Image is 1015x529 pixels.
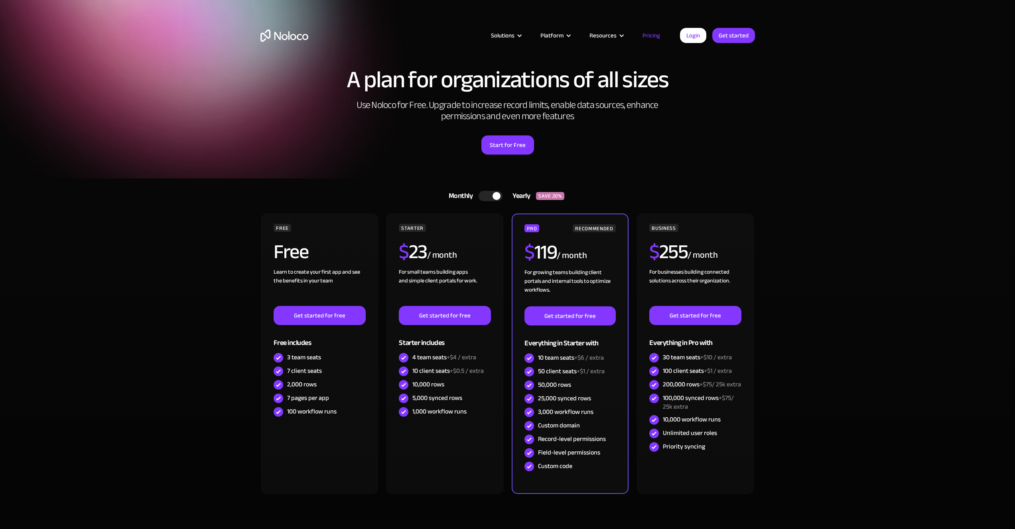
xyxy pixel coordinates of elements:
div: 100 client seats [663,366,732,375]
div: Solutions [491,30,514,41]
a: Pricing [633,30,670,41]
a: Login [680,28,706,43]
div: 1,000 workflow runs [412,407,467,416]
a: Start for Free [481,135,534,155]
span: +$0.5 / extra [450,365,484,377]
div: 10 client seats [412,366,484,375]
div: Resources [579,30,633,41]
span: +$4 / extra [447,351,476,363]
div: BUSINESS [649,224,678,232]
div: 3,000 workflow runs [538,408,593,416]
div: 2,000 rows [287,380,317,389]
div: Unlimited user roles [663,429,717,437]
div: 5,000 synced rows [412,394,462,402]
div: RECOMMENDED [573,224,615,232]
div: Custom code [538,462,572,470]
div: Starter includes [399,325,491,351]
div: 4 team seats [412,353,476,362]
div: 100,000 synced rows [663,394,741,411]
div: 50,000 rows [538,380,571,389]
div: Platform [530,30,579,41]
a: home [260,29,308,42]
div: Free includes [274,325,365,351]
div: For small teams building apps and simple client portals for work. ‍ [399,268,491,306]
div: Resources [589,30,617,41]
div: 200,000 rows [663,380,741,389]
a: Get started for free [274,306,365,325]
a: Get started for free [524,306,615,325]
div: 100 workflow runs [287,407,337,416]
div: Platform [540,30,564,41]
div: 10,000 rows [412,380,444,389]
span: +$75/ 25k extra [700,378,741,390]
span: $ [524,233,534,271]
div: STARTER [399,224,426,232]
div: FREE [274,224,291,232]
a: Get started for free [399,306,491,325]
span: +$10 / extra [700,351,732,363]
h2: 119 [524,242,557,262]
div: Field-level permissions [538,448,600,457]
div: Priority syncing [663,442,705,451]
div: 25,000 synced rows [538,394,591,403]
div: / month [688,249,717,262]
div: Monthly [439,190,479,202]
div: Record-level permissions [538,435,606,443]
div: Everything in Starter with [524,325,615,351]
div: 7 pages per app [287,394,329,402]
div: 10 team seats [538,353,604,362]
div: Everything in Pro with [649,325,741,351]
div: 50 client seats [538,367,605,376]
h2: Free [274,242,308,262]
span: +$1 / extra [577,365,605,377]
h2: Use Noloco for Free. Upgrade to increase record limits, enable data sources, enhance permissions ... [348,100,667,122]
div: 30 team seats [663,353,732,362]
div: SAVE 20% [536,192,564,200]
div: PRO [524,224,539,232]
h2: 23 [399,242,427,262]
div: Solutions [481,30,530,41]
div: / month [557,249,587,262]
div: Learn to create your first app and see the benefits in your team ‍ [274,268,365,306]
div: 7 client seats [287,366,322,375]
div: Yearly [503,190,536,202]
span: $ [399,233,409,270]
span: +$75/ 25k extra [663,392,734,413]
h2: 255 [649,242,688,262]
a: Get started [712,28,755,43]
div: For growing teams building client portals and internal tools to optimize workflows. [524,268,615,306]
div: / month [427,249,457,262]
div: 10,000 workflow runs [663,415,721,424]
h1: A plan for organizations of all sizes [260,68,755,92]
div: For businesses building connected solutions across their organization. ‍ [649,268,741,306]
span: $ [649,233,659,270]
span: +$1 / extra [704,365,732,377]
div: 3 team seats [287,353,321,362]
span: +$6 / extra [574,352,604,364]
div: Custom domain [538,421,580,430]
a: Get started for free [649,306,741,325]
